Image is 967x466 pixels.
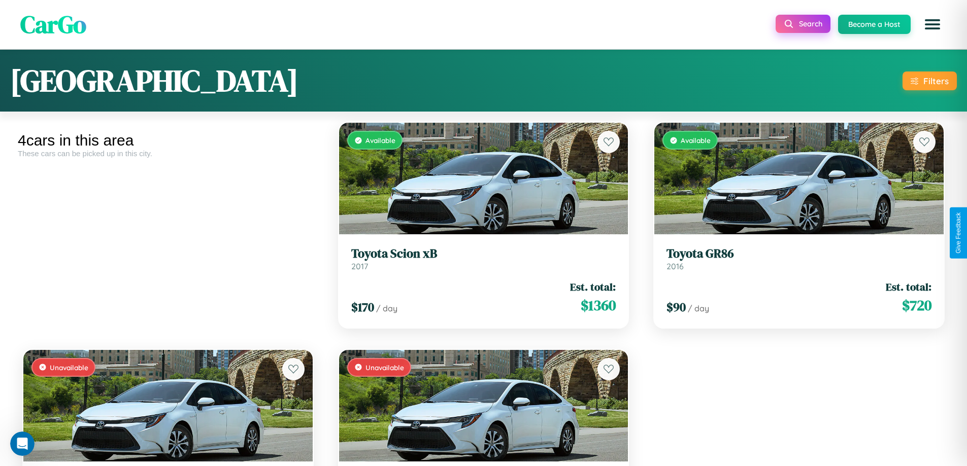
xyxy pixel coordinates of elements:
[18,149,318,158] div: These cars can be picked up in this city.
[688,303,709,313] span: / day
[918,10,947,39] button: Open menu
[365,136,395,145] span: Available
[666,261,684,271] span: 2016
[351,261,368,271] span: 2017
[666,246,931,261] h3: Toyota GR86
[681,136,711,145] span: Available
[351,299,374,315] span: $ 170
[365,363,404,372] span: Unavailable
[376,303,397,313] span: / day
[570,279,616,294] span: Est. total:
[886,279,931,294] span: Est. total:
[666,299,686,315] span: $ 90
[18,132,318,149] div: 4 cars in this area
[10,60,298,101] h1: [GEOGRAPHIC_DATA]
[20,8,86,41] span: CarGo
[776,15,830,33] button: Search
[10,432,35,456] iframe: Intercom live chat
[666,246,931,271] a: Toyota GR862016
[351,246,616,261] h3: Toyota Scion xB
[581,295,616,315] span: $ 1360
[50,363,88,372] span: Unavailable
[838,15,911,34] button: Become a Host
[902,295,931,315] span: $ 720
[955,212,962,254] div: Give Feedback
[903,71,957,90] button: Filters
[923,76,949,86] div: Filters
[351,246,616,271] a: Toyota Scion xB2017
[799,19,822,28] span: Search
